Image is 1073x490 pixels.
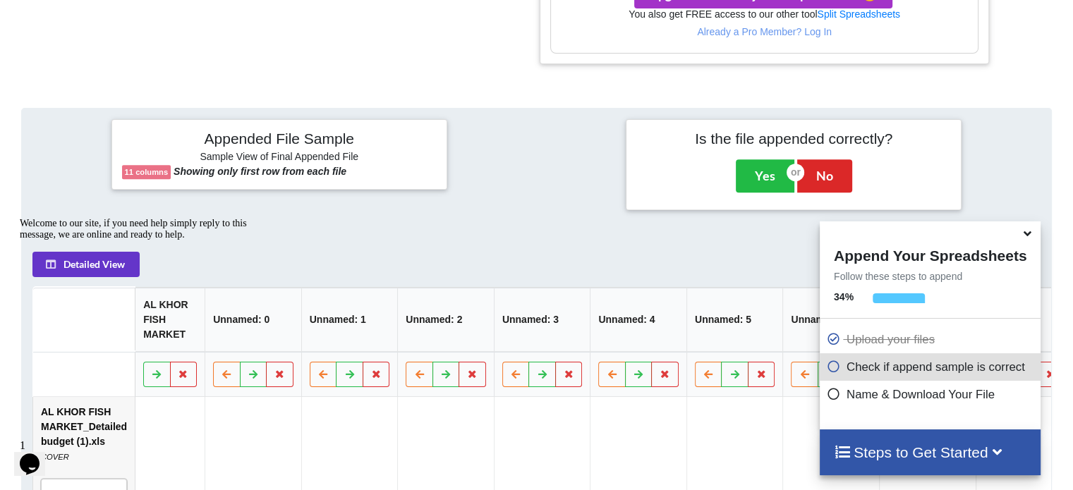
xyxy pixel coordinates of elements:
a: Split Spreadsheets [817,8,900,20]
div: Welcome to our site, if you need help simply reply to this message, we are online and ready to help. [6,6,260,28]
p: Name & Download Your File [827,386,1037,403]
h4: Append Your Spreadsheets [820,243,1041,264]
th: Unnamed: 4 [590,288,686,352]
b: 11 columns [125,168,169,176]
p: Check if append sample is correct [827,358,1037,376]
h4: Appended File Sample [122,130,437,149]
th: Unnamed: 5 [686,288,783,352]
b: 34 % [834,291,854,302]
p: Already a Pro Member? Log In [551,25,977,39]
th: Unnamed: 6 [782,288,879,352]
button: No [797,159,852,192]
b: Showing only first row from each file [174,166,346,177]
th: Unnamed: 3 [494,288,590,352]
h6: You also get FREE access to our other tool [551,8,977,20]
h4: Steps to Get Started [834,443,1026,461]
h4: Is the file appended correctly? [636,130,951,147]
th: Unnamed: 1 [301,288,398,352]
span: Welcome to our site, if you need help simply reply to this message, we are online and ready to help. [6,6,233,27]
th: Unnamed: 2 [397,288,494,352]
i: COVER [41,453,69,461]
button: Yes [736,159,794,192]
p: Upload your files [827,331,1037,348]
iframe: chat widget [14,212,268,427]
h6: Sample View of Final Appended File [122,151,437,165]
p: Follow these steps to append [820,269,1041,283]
iframe: chat widget [14,434,59,476]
